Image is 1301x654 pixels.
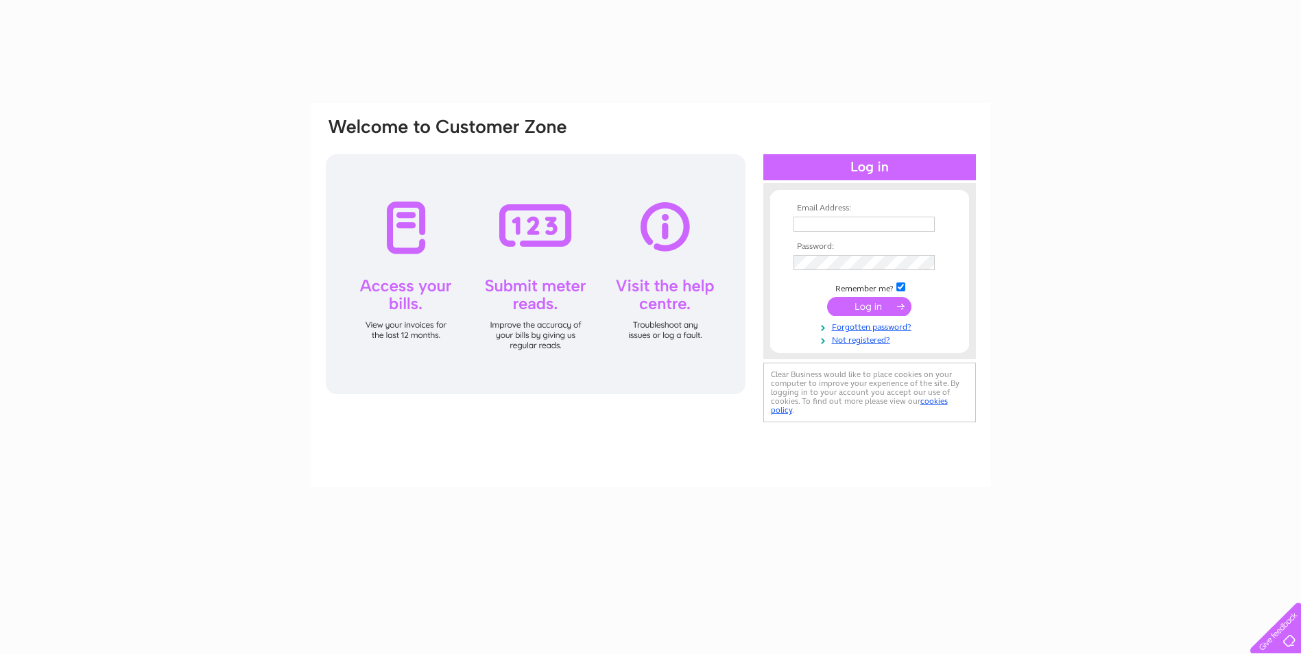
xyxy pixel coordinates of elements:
[793,319,949,332] a: Forgotten password?
[790,204,949,213] th: Email Address:
[827,297,911,316] input: Submit
[790,242,949,252] th: Password:
[793,332,949,346] a: Not registered?
[790,280,949,294] td: Remember me?
[763,363,976,422] div: Clear Business would like to place cookies on your computer to improve your experience of the sit...
[771,396,948,415] a: cookies policy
